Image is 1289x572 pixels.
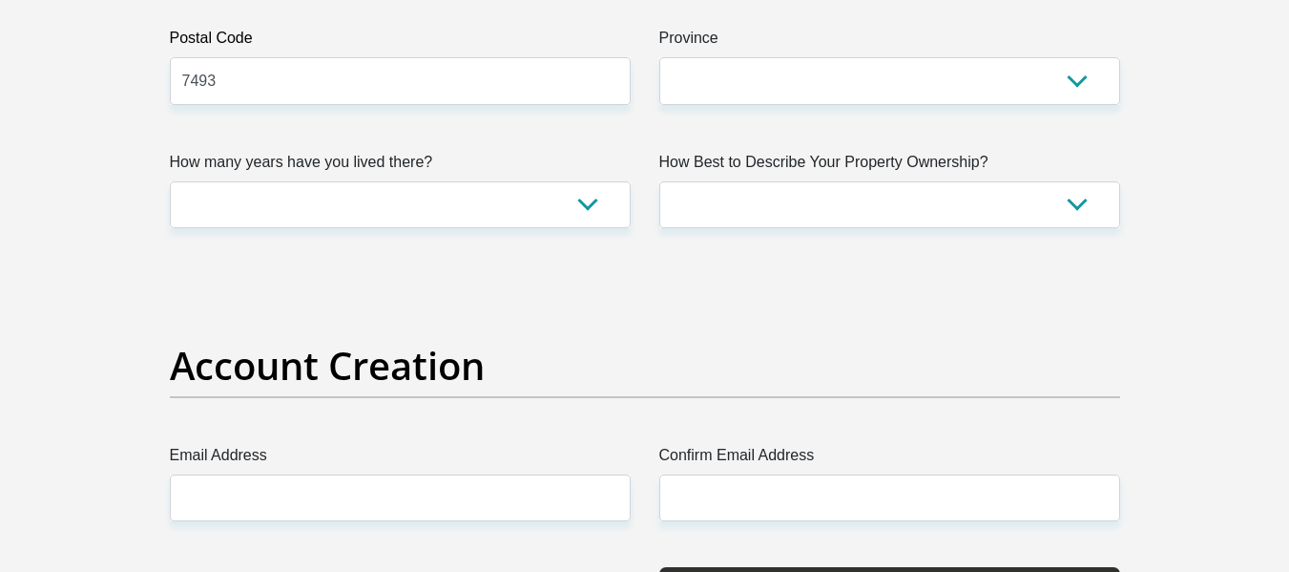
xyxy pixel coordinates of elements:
[659,444,1120,475] label: Confirm Email Address
[170,57,631,104] input: Postal Code
[170,475,631,521] input: Email Address
[659,151,1120,181] label: How Best to Describe Your Property Ownership?
[659,181,1120,228] select: Please select a value
[170,27,631,57] label: Postal Code
[170,343,1120,389] h2: Account Creation
[659,475,1120,521] input: Confirm Email Address
[170,181,631,228] select: Please select a value
[659,57,1120,104] select: Please Select a Province
[170,151,631,181] label: How many years have you lived there?
[170,444,631,475] label: Email Address
[659,27,1120,57] label: Province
